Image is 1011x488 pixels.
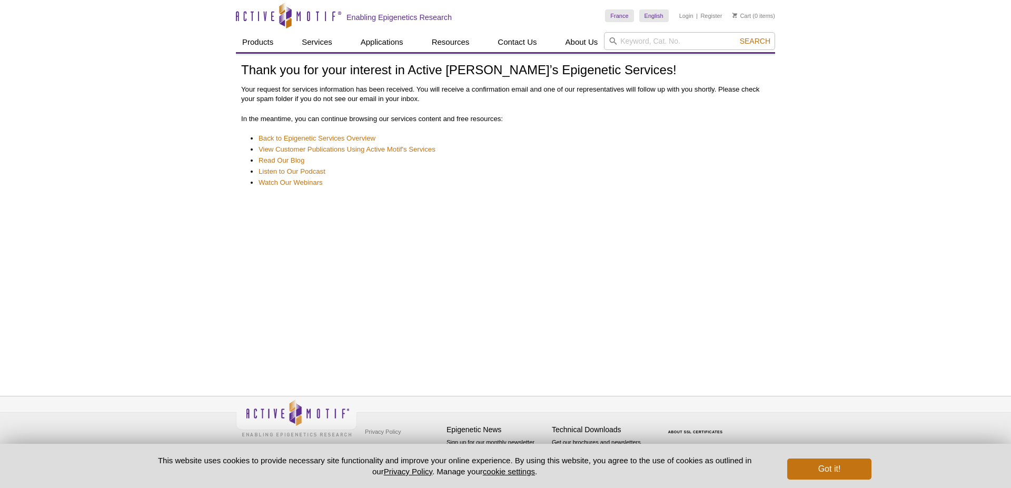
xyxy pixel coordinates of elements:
input: Keyword, Cat. No. [604,32,775,50]
a: English [639,9,669,22]
p: Sign up for our monthly newsletter highlighting recent publications in the field of epigenetics. [447,438,547,474]
li: | [696,9,698,22]
a: Privacy Policy [384,467,432,476]
a: Watch Our Webinars [259,178,323,187]
p: This website uses cookies to provide necessary site functionality and improve your online experie... [140,455,770,477]
p: Get our brochures and newsletters, or request them by mail. [552,438,652,465]
a: Cart [732,12,751,19]
button: cookie settings [483,467,535,476]
table: Click to Verify - This site chose Symantec SSL for secure e-commerce and confidential communicati... [657,415,736,438]
img: Active Motif, [236,396,357,439]
a: Register [700,12,722,19]
h4: Epigenetic News [447,425,547,434]
a: Read Our Blog [259,156,304,165]
a: France [605,9,633,22]
h4: Technical Downloads [552,425,652,434]
a: Applications [354,32,410,52]
a: Resources [425,32,476,52]
span: Search [740,37,770,45]
a: Services [295,32,339,52]
img: Your Cart [732,13,737,18]
a: Privacy Policy [362,424,403,440]
a: Login [679,12,693,19]
a: Products [236,32,280,52]
button: Search [737,36,774,46]
a: About Us [559,32,604,52]
li: (0 items) [732,9,775,22]
h2: Enabling Epigenetics Research [346,13,452,22]
button: Got it! [787,459,871,480]
a: Listen to Our Podcast [259,167,325,176]
p: In the meantime, you can continue browsing our services content and free resources: [241,114,770,124]
h1: Thank you for your interest in Active [PERSON_NAME]’s Epigenetic Services! [241,63,770,78]
p: Your request for services information has been received. You will receive a confirmation email an... [241,85,770,104]
a: View Customer Publications Using Active Motif's Services [259,145,435,154]
a: Back to Epigenetic Services Overview [259,134,375,143]
a: Contact Us [491,32,543,52]
a: ABOUT SSL CERTIFICATES [668,430,723,434]
a: Terms & Conditions [362,440,418,455]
